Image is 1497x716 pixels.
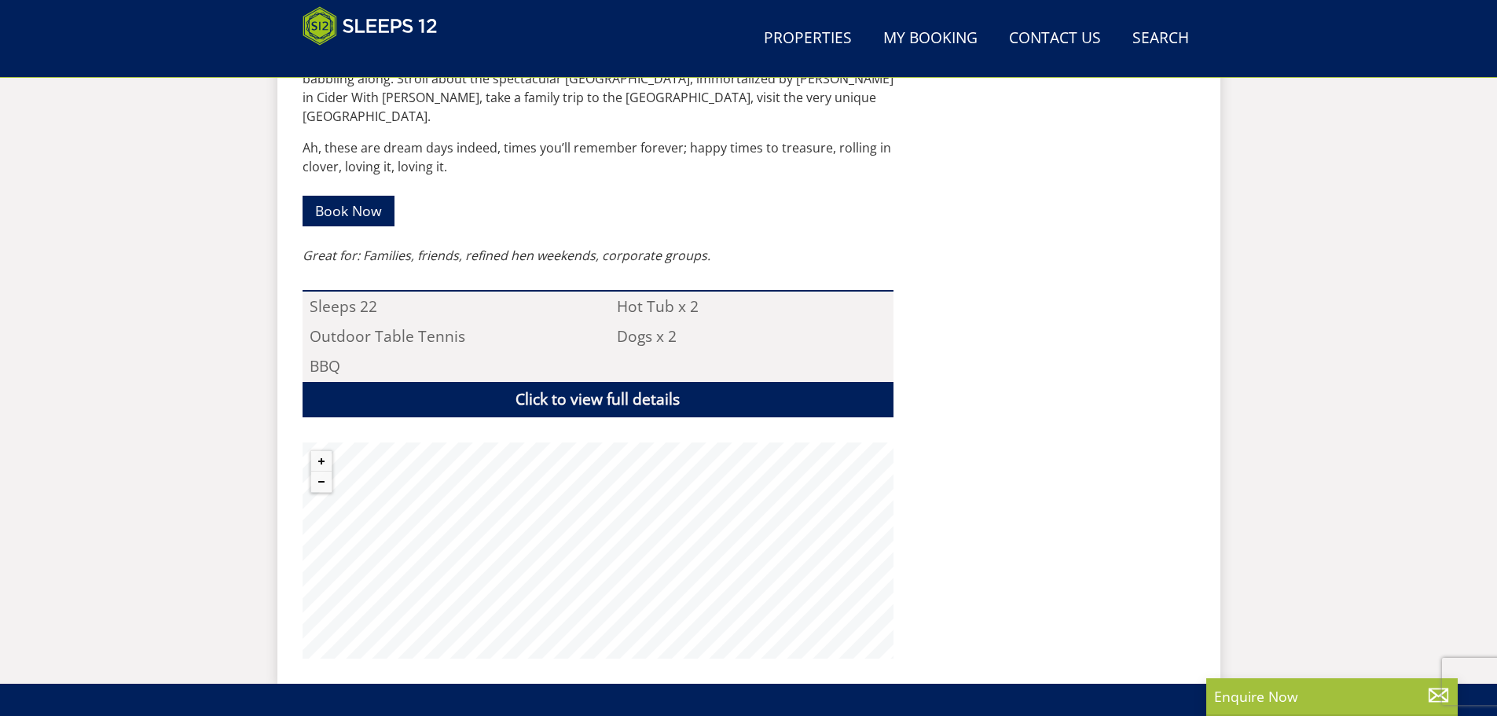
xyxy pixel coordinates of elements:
p: Or plan a pootle about the and come back with your head full of dreams, of living in the country ... [303,31,893,126]
iframe: Customer reviews powered by Trustpilot [295,55,460,68]
p: Enquire Now [1214,686,1450,707]
p: Ah, these are dream days indeed, times you’ll remember forever; happy times to treasure, rolling ... [303,138,893,176]
li: BBQ [303,352,586,382]
a: Contact Us [1003,21,1107,57]
a: Click to view full details [303,382,893,417]
li: Sleeps 22 [303,292,586,321]
img: Sleeps 12 [303,6,438,46]
a: Book Now [303,196,394,226]
a: Properties [758,21,858,57]
em: Great for: Families, friends, refined hen weekends, corporate groups. [303,247,710,264]
li: Dogs x 2 [610,321,893,351]
button: Zoom out [311,472,332,492]
a: Search [1126,21,1195,57]
a: My Booking [877,21,984,57]
button: Zoom in [311,451,332,472]
li: Hot Tub x 2 [610,292,893,321]
li: Outdoor Table Tennis [303,321,586,351]
canvas: Map [303,442,893,659]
